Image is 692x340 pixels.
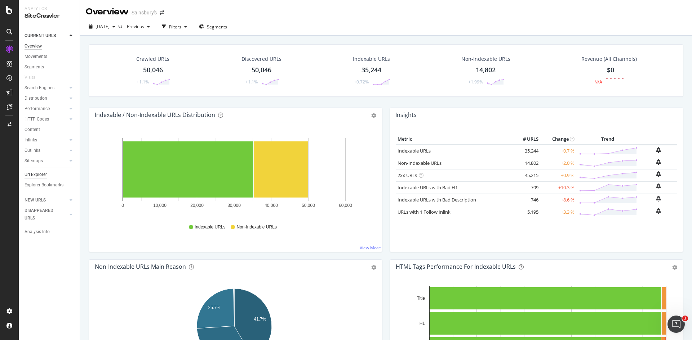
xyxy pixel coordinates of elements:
td: 746 [511,194,540,206]
a: Analysis Info [25,228,75,236]
div: Movements [25,53,47,60]
text: 0 [121,203,124,208]
td: 709 [511,181,540,194]
div: +1.99% [468,79,483,85]
a: Performance [25,105,67,113]
a: Segments [25,63,75,71]
div: gear [672,265,677,270]
a: Overview [25,42,75,50]
text: 60,000 [339,203,352,208]
a: Url Explorer [25,171,75,178]
a: Search Engines [25,84,67,92]
a: URLs with 1 Follow Inlink [398,209,451,215]
div: Explorer Bookmarks [25,181,63,189]
text: Title [417,296,425,301]
text: 40,000 [265,203,278,208]
div: Crawled URLs [136,55,169,63]
div: Analytics [25,6,74,12]
text: 10,000 [153,203,167,208]
div: bell-plus [656,196,661,201]
div: Url Explorer [25,171,47,178]
text: 50,000 [302,203,315,208]
text: 30,000 [227,203,241,208]
div: 14,802 [476,65,496,75]
span: Revenue (All Channels) [581,55,637,63]
div: gear [371,265,376,270]
a: Distribution [25,95,67,102]
div: arrow-right-arrow-left [160,10,164,15]
td: 45,215 [511,169,540,181]
a: Outlinks [25,147,67,154]
a: Indexable URLs with Bad Description [398,196,476,203]
div: Distribution [25,95,47,102]
a: Non-Indexable URLs [398,160,442,166]
div: CURRENT URLS [25,32,56,40]
th: Metric [396,134,511,145]
span: Non-Indexable URLs [236,224,276,230]
a: Inlinks [25,136,67,144]
button: [DATE] [86,21,118,32]
a: View More [360,245,381,251]
a: Sitemaps [25,157,67,165]
h4: Insights [395,110,417,120]
text: 20,000 [190,203,204,208]
button: Filters [159,21,190,32]
div: gear [371,113,376,118]
div: Non-Indexable URLs [461,55,510,63]
span: 2025 Oct. 6th [96,23,110,30]
a: Indexable URLs with Bad H1 [398,184,458,191]
div: DISAPPEARED URLS [25,207,61,222]
a: NEW URLS [25,196,67,204]
text: 41.7% [254,317,266,322]
div: Outlinks [25,147,40,154]
a: DISAPPEARED URLS [25,207,67,222]
span: Segments [207,24,227,30]
th: Trend [576,134,639,145]
td: +10.3 % [540,181,576,194]
div: 50,046 [143,65,163,75]
td: +2.0 % [540,157,576,169]
td: 5,195 [511,206,540,218]
iframe: Intercom live chat [667,316,685,333]
div: 35,244 [361,65,381,75]
span: $0 [607,65,614,74]
th: Change [540,134,576,145]
a: Movements [25,53,75,60]
span: Indexable URLs [195,224,225,230]
div: Overview [25,42,42,50]
div: bell-plus [656,171,661,177]
div: Analysis Info [25,228,50,236]
div: bell-plus [656,147,661,153]
a: Visits [25,74,43,81]
button: Segments [196,21,230,32]
div: Sainsbury's [132,9,157,16]
div: bell-plus [656,159,661,165]
div: Visits [25,74,35,81]
text: H1 [420,321,425,326]
td: +8.6 % [540,194,576,206]
a: Explorer Bookmarks [25,181,75,189]
td: +3.3 % [540,206,576,218]
th: # URLS [511,134,540,145]
span: Previous [124,23,144,30]
div: NEW URLS [25,196,46,204]
div: A chart. [95,134,374,217]
td: +0.9 % [540,169,576,181]
a: Content [25,126,75,133]
div: HTML Tags Performance for Indexable URLs [396,263,516,270]
td: +0.7 % [540,145,576,157]
div: Search Engines [25,84,54,92]
a: 2xx URLs [398,172,417,178]
a: HTTP Codes [25,115,67,123]
span: 1 [682,316,688,321]
div: HTTP Codes [25,115,49,123]
div: Content [25,126,40,133]
div: Segments [25,63,44,71]
div: N/A [594,79,602,85]
div: Performance [25,105,50,113]
div: SiteCrawler [25,12,74,20]
div: Sitemaps [25,157,43,165]
button: Previous [124,21,153,32]
div: bell-plus [656,183,661,189]
div: bell-plus [656,208,661,214]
